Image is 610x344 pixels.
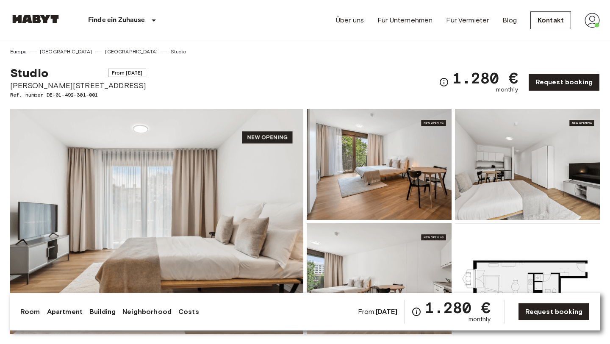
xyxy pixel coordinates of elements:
[452,70,518,86] span: 1.280 €
[502,15,517,25] a: Blog
[10,91,146,99] span: Ref. number DE-01-492-301-001
[377,15,433,25] a: Für Unternehmen
[122,307,172,317] a: Neighborhood
[178,307,199,317] a: Costs
[455,223,600,334] img: Picture of unit DE-01-492-301-001
[10,48,27,55] a: Europa
[10,66,48,80] span: Studio
[89,307,116,317] a: Building
[47,307,83,317] a: Apartment
[307,109,452,220] img: Picture of unit DE-01-492-301-001
[411,307,421,317] svg: Check cost overview for full price breakdown. Please note that discounts apply to new joiners onl...
[425,300,491,315] span: 1.280 €
[469,315,491,324] span: monthly
[10,109,303,334] img: Marketing picture of unit DE-01-492-301-001
[108,69,147,77] span: From [DATE]
[105,48,158,55] a: [GEOGRAPHIC_DATA]
[528,73,600,91] a: Request booking
[88,15,145,25] p: Finde ein Zuhause
[171,48,186,55] a: Studio
[585,13,600,28] img: avatar
[455,109,600,220] img: Picture of unit DE-01-492-301-001
[518,303,590,321] a: Request booking
[358,307,397,316] span: From:
[336,15,364,25] a: Über uns
[496,86,518,94] span: monthly
[307,223,452,334] img: Picture of unit DE-01-492-301-001
[439,77,449,87] svg: Check cost overview for full price breakdown. Please note that discounts apply to new joiners onl...
[530,11,571,29] a: Kontakt
[376,308,397,316] b: [DATE]
[20,307,40,317] a: Room
[446,15,489,25] a: Für Vermieter
[10,15,61,23] img: Habyt
[40,48,92,55] a: [GEOGRAPHIC_DATA]
[10,80,146,91] span: [PERSON_NAME][STREET_ADDRESS]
